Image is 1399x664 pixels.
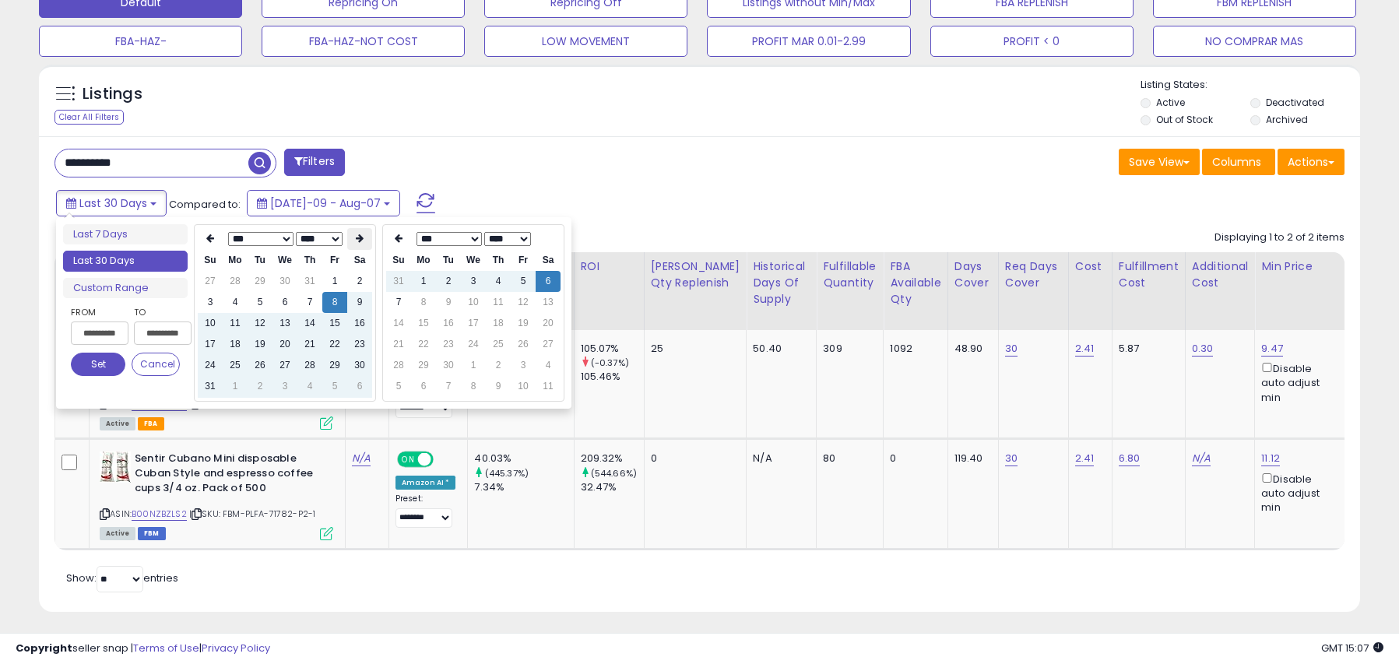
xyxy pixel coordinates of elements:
td: 9 [347,292,372,313]
button: Actions [1278,149,1345,175]
td: 6 [536,271,561,292]
th: Tu [436,250,461,271]
td: 25 [486,334,511,355]
li: Last 30 Days [63,251,188,272]
td: 2 [436,271,461,292]
p: Listing States: [1141,78,1360,93]
div: ASIN: [100,451,333,538]
td: 18 [486,313,511,334]
td: 14 [297,313,322,334]
a: N/A [352,451,371,466]
td: 9 [436,292,461,313]
td: 29 [322,355,347,376]
span: FBA [138,417,164,430]
label: Out of Stock [1156,113,1213,126]
button: FBA-HAZ- [39,26,242,57]
td: 31 [297,271,322,292]
th: Sa [347,250,372,271]
td: 1 [411,271,436,292]
td: 3 [198,292,223,313]
div: 0 [651,451,735,466]
td: 2 [347,271,372,292]
label: To [134,304,180,320]
td: 26 [511,334,536,355]
td: 4 [486,271,511,292]
td: 26 [248,355,272,376]
a: 0.30 [1192,341,1214,357]
div: 5.87 [1119,342,1173,356]
td: 27 [272,355,297,376]
div: 105.07% [581,342,644,356]
td: 21 [386,334,411,355]
td: 11 [223,313,248,334]
td: 24 [461,334,486,355]
div: Preset: [395,494,456,529]
span: All listings currently available for purchase on Amazon [100,417,135,430]
button: Cancel [132,353,180,376]
span: 2025-09-7 15:07 GMT [1321,641,1383,655]
small: (445.37%) [485,467,529,480]
td: 1 [223,376,248,397]
td: 6 [272,292,297,313]
div: Clear All Filters [54,110,124,125]
td: 10 [198,313,223,334]
td: 30 [347,355,372,376]
td: 10 [461,292,486,313]
td: 31 [386,271,411,292]
td: 20 [536,313,561,334]
div: Cost [1075,258,1105,275]
td: 17 [198,334,223,355]
td: 8 [411,292,436,313]
th: Sa [536,250,561,271]
button: NO COMPRAR MAS [1153,26,1356,57]
td: 3 [272,376,297,397]
td: 19 [248,334,272,355]
a: B00NZBZLS2 [132,508,187,521]
div: Disable auto adjust min [1261,360,1336,405]
td: 23 [436,334,461,355]
label: Archived [1266,113,1308,126]
div: [PERSON_NAME] Qty Replenish [651,258,740,291]
td: 15 [411,313,436,334]
th: Th [297,250,322,271]
div: 80 [823,451,871,466]
td: 22 [322,334,347,355]
span: Last 30 Days [79,195,147,211]
td: 29 [248,271,272,292]
div: Fulfillment Cost [1119,258,1179,291]
a: Privacy Policy [202,641,270,655]
td: 28 [386,355,411,376]
td: 8 [322,292,347,313]
span: FBM [138,527,166,540]
a: 9.47 [1261,341,1283,357]
td: 7 [297,292,322,313]
button: Save View [1119,149,1200,175]
td: 7 [386,292,411,313]
td: 11 [486,292,511,313]
th: Th [486,250,511,271]
a: 11.12 [1261,451,1280,466]
td: 13 [272,313,297,334]
li: Custom Range [63,278,188,299]
td: 20 [272,334,297,355]
span: ON [399,453,418,466]
td: 30 [436,355,461,376]
th: Su [198,250,223,271]
td: 27 [536,334,561,355]
td: 7 [436,376,461,397]
div: 119.40 [954,451,986,466]
h5: Listings [83,83,142,105]
td: 22 [411,334,436,355]
th: Please note that this number is a calculation based on your required days of coverage and your ve... [644,252,747,330]
td: 4 [297,376,322,397]
a: N/A [1192,451,1211,466]
a: 30 [1005,341,1018,357]
button: Filters [284,149,345,176]
b: Sentir Cubano Mini disposable Cuban Style and espresso coffee cups 3/4 oz. Pack of 500 [135,451,324,499]
div: 1092 [890,342,935,356]
span: Columns [1212,154,1261,170]
td: 4 [223,292,248,313]
div: ROI [581,258,638,275]
span: All listings currently available for purchase on Amazon [100,527,135,540]
button: PROFIT MAR 0.01-2.99 [707,26,910,57]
